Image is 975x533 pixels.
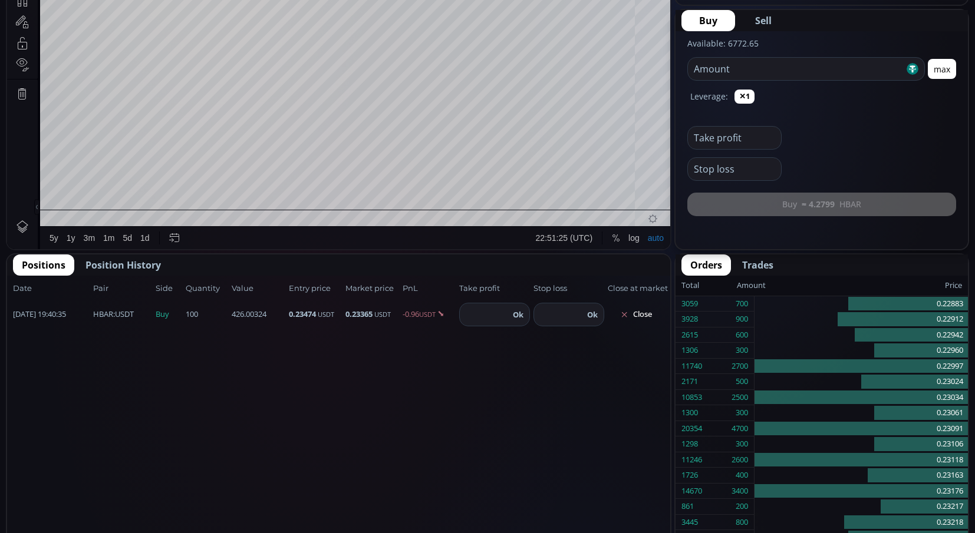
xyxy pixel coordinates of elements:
[533,283,604,294] span: Stop loss
[755,296,968,312] div: 0.22883
[621,474,633,483] div: log
[681,343,698,358] div: 1306
[318,310,334,319] small: USDT
[681,468,698,483] div: 1726
[186,283,228,294] span: Quantity
[681,296,698,312] div: 3059
[116,474,126,483] div: 5d
[732,452,748,468] div: 2600
[22,258,65,272] span: Positions
[732,359,748,374] div: 2700
[68,42,93,51] div: 1.348K
[690,90,728,102] label: Leverage:
[681,312,698,327] div: 3928
[182,29,187,38] div: H
[755,405,968,421] div: 0.23061
[737,10,789,31] button: Sell
[736,327,748,343] div: 600
[187,29,215,38] div: 0.23368
[681,452,702,468] div: 11246
[755,312,968,327] div: 0.22912
[755,374,968,390] div: 0.23024
[681,390,702,405] div: 10853
[736,499,748,514] div: 200
[681,405,698,421] div: 1300
[160,6,194,16] div: Compare
[525,467,589,489] button: 22:51:25 (UTC)
[732,390,748,405] div: 2500
[133,474,143,483] div: 1d
[755,14,772,28] span: Sell
[755,452,968,468] div: 0.23118
[732,484,748,499] div: 3400
[85,258,161,272] span: Position History
[77,254,170,276] button: Position History
[766,278,962,293] div: Price
[93,309,113,319] b: HBAR
[690,258,722,272] span: Orders
[681,374,698,389] div: 2171
[27,439,32,455] div: Hide Drawings Toolbar
[737,278,766,293] div: Amount
[681,436,698,452] div: 1298
[93,283,152,294] span: Pair
[736,343,748,358] div: 300
[736,515,748,530] div: 800
[64,27,77,38] div: 1
[124,27,134,38] div: Market open
[755,390,968,406] div: 0.23034
[232,283,285,294] span: Value
[255,29,261,38] div: C
[736,296,748,312] div: 700
[232,309,285,320] span: 426.00324
[681,359,702,374] div: 11740
[186,309,228,320] span: 100
[637,467,661,489] div: Toggle Auto Scale
[687,38,759,49] label: Available: 6772.65
[681,484,702,499] div: 14670
[736,436,748,452] div: 300
[156,309,182,320] span: Buy
[345,309,373,319] b: 0.23365
[42,474,51,483] div: 5y
[403,283,456,294] span: PnL
[11,157,20,168] div: 
[156,283,182,294] span: Side
[755,499,968,515] div: 0.23217
[755,359,968,375] div: 0.22997
[755,515,968,531] div: 0.23218
[403,309,456,320] span: -0.96
[608,283,664,294] span: Close at market
[608,305,664,324] button: Close
[96,474,107,483] div: 1m
[734,90,755,104] button: ✕1
[681,254,731,276] button: Orders
[742,258,773,272] span: Trades
[928,59,956,79] button: max
[681,10,735,31] button: Buy
[38,42,64,51] div: Volume
[261,29,289,38] div: 0.23365
[13,309,90,320] span: [DATE] 19:40:35
[529,474,585,483] span: 22:51:25 (UTC)
[736,374,748,389] div: 500
[289,309,316,319] b: 0.23474
[345,283,399,294] span: Market price
[617,467,637,489] div: Toggle Log Scale
[755,421,968,437] div: 0.23091
[584,308,601,321] button: Ok
[736,312,748,327] div: 900
[93,309,134,320] span: :USDT
[77,27,114,38] div: Hedera
[419,310,436,319] small: USDT
[681,499,694,514] div: 861
[38,27,64,38] div: HBAR
[509,308,527,321] button: Ok
[98,6,110,16] div: 1 m
[158,467,177,489] div: Go to
[681,327,698,343] div: 2615
[292,29,349,38] div: 0.00000 (0.00%)
[755,468,968,484] div: 0.23163
[60,474,68,483] div: 1y
[601,467,617,489] div: Toggle Percentage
